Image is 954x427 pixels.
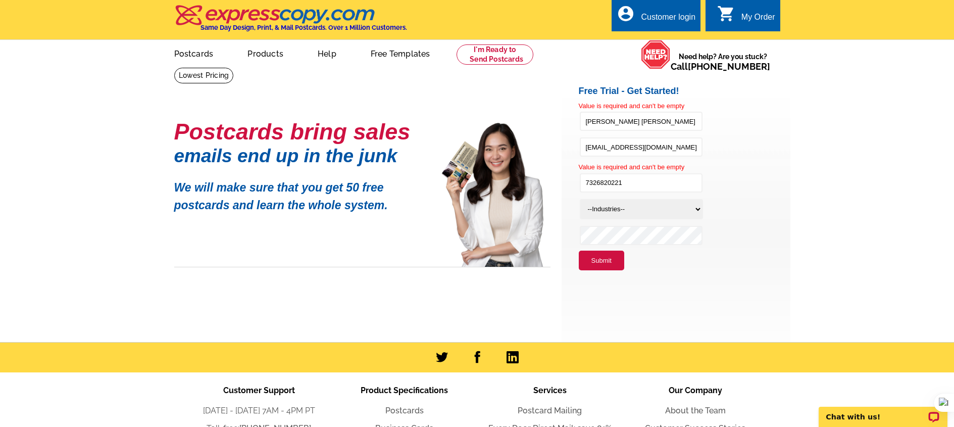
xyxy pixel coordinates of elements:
[641,40,671,69] img: help
[518,406,582,415] a: Postcard Mailing
[579,102,685,110] span: Value is required and can't be empty
[385,406,424,415] a: Postcards
[580,173,702,193] input: Phone Number
[671,61,770,72] span: Call
[579,86,790,97] h2: Free Trial - Get Started!
[580,137,702,157] input: Email Address
[688,61,770,72] a: [PHONE_NUMBER]
[174,12,407,31] a: Same Day Design, Print, & Mail Postcards. Over 1 Million Customers.
[174,151,427,161] h1: emails end up in the junk
[174,123,427,140] h1: Postcards bring sales
[200,24,407,31] h4: Same Day Design, Print, & Mail Postcards. Over 1 Million Customers.
[717,11,775,24] a: shopping_cart My Order
[717,5,735,23] i: shopping_cart
[223,386,295,395] span: Customer Support
[533,386,567,395] span: Services
[669,386,722,395] span: Our Company
[231,41,299,65] a: Products
[617,11,695,24] a: account_circle Customer login
[158,41,230,65] a: Postcards
[741,13,775,27] div: My Order
[580,112,702,131] input: Full Name
[186,405,332,417] li: [DATE] - [DATE] 7AM - 4PM PT
[671,52,775,72] span: Need help? Are you stuck?
[302,41,353,65] a: Help
[174,171,427,214] p: We will make sure that you get 50 free postcards and learn the whole system.
[361,386,448,395] span: Product Specifications
[812,395,954,427] iframe: LiveChat chat widget
[579,251,624,271] button: Submit
[579,163,685,171] span: Value is required and can't be empty
[641,13,695,27] div: Customer login
[355,41,446,65] a: Free Templates
[665,406,726,415] a: About the Team
[617,5,635,23] i: account_circle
